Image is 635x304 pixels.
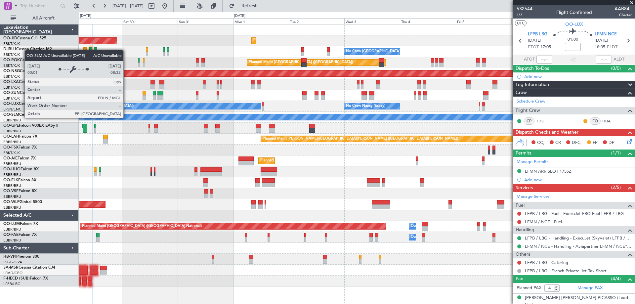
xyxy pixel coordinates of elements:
[3,227,21,232] a: EBBR/BRU
[3,41,20,46] a: EBKT/KJK
[17,16,70,21] span: All Aircraft
[577,285,603,291] a: Manage PAX
[602,118,617,124] a: HUA
[263,134,458,144] div: Planned Maint [PERSON_NAME]-[GEOGRAPHIC_DATA][PERSON_NAME] ([GEOGRAPHIC_DATA][PERSON_NAME])
[516,251,530,258] span: Others
[3,178,18,182] span: OO-ELK
[236,4,264,8] span: Refresh
[234,13,245,19] div: [DATE]
[516,89,527,97] span: Crew
[249,58,353,67] div: Planned Maint [GEOGRAPHIC_DATA] ([GEOGRAPHIC_DATA])
[593,140,598,146] span: FP
[3,102,19,106] span: OO-LUX
[516,184,533,192] span: Services
[80,13,91,19] div: [DATE]
[536,56,552,64] input: --:--
[3,233,37,237] a: OO-FAEFalcon 7X
[82,221,202,231] div: Planned Maint [GEOGRAPHIC_DATA] ([GEOGRAPHIC_DATA] National)
[94,58,171,67] div: Planned Maint Kortrijk-[GEOGRAPHIC_DATA]
[572,140,582,146] span: DFC,
[537,140,544,146] span: CC,
[516,275,523,283] span: Pax
[3,113,19,117] span: OO-SLM
[3,167,39,171] a: OO-HHOFalcon 8X
[611,150,621,156] span: (1/1)
[525,211,624,216] a: LFPB / LBG - Fuel - ExecuJet FBO Fuel LFPB / LBG
[524,74,632,79] div: Add new
[3,255,16,259] span: HB-VPI
[3,271,22,276] a: LFMD/CEQ
[524,56,535,63] span: ATOT
[565,21,583,28] span: OO-LUX
[517,98,545,105] a: Schedule Crew
[3,113,56,117] a: OO-SLMCessna Citation XLS
[3,151,20,155] a: EBKT/KJK
[3,140,21,145] a: EBBR/BRU
[3,135,19,139] span: OO-LAH
[511,18,567,24] div: Sat 6
[3,266,19,270] span: 3A-MSR
[516,202,525,209] span: Fuel
[3,58,57,62] a: OO-ROKCessna Citation CJ4
[456,18,511,24] div: Fri 5
[344,18,400,24] div: Wed 3
[611,275,621,282] span: (4/4)
[536,118,551,124] a: THS
[3,124,19,128] span: OO-GPE
[3,36,46,40] a: OO-JIDCessna CJ1 525
[3,183,21,188] a: EBBR/BRU
[524,177,632,183] div: Add new
[3,47,52,51] a: D-IBLUCessna Citation M2
[3,167,21,171] span: OO-HHO
[528,44,539,51] span: ETOT
[3,102,56,106] a: OO-LUXCessna Citation CJ4
[3,63,20,68] a: EBKT/KJK
[411,232,456,242] div: Owner Melsbroek Air Base
[516,226,534,234] span: Handling
[3,80,56,84] a: OO-LXACessna Citation CJ4
[346,101,385,111] div: No Crew Nancy (Essey)
[66,18,122,24] div: Fri 29
[3,118,21,123] a: EBBR/BRU
[3,189,19,193] span: OO-VSF
[595,37,608,44] span: [DATE]
[516,129,578,136] span: Dispatch Checks and Weather
[3,222,38,226] a: OO-LUMFalcon 7X
[122,18,178,24] div: Sat 30
[3,205,21,210] a: EBBR/BRU
[3,266,55,270] a: 3A-MSRCessna Citation CJ4
[614,12,632,18] span: Charter
[528,31,547,38] span: LFPB LBG
[3,91,20,95] span: OO-ZUN
[607,44,617,51] span: ELDT
[3,156,18,160] span: OO-AIE
[516,65,549,72] span: Dispatch To-Dos
[346,47,457,57] div: No Crew [GEOGRAPHIC_DATA] ([GEOGRAPHIC_DATA] National)
[3,277,30,281] span: F-HECD (SUB)
[3,200,42,204] a: OO-WLPGlobal 5500
[3,238,21,243] a: EBBR/BRU
[524,117,534,125] div: CP
[226,1,266,11] button: Refresh
[84,90,161,100] div: Planned Maint Kortrijk-[GEOGRAPHIC_DATA]
[3,129,21,134] a: EBBR/BRU
[3,69,57,73] a: OO-NSGCessna Citation CJ4
[260,156,364,166] div: Planned Maint [GEOGRAPHIC_DATA] ([GEOGRAPHIC_DATA])
[516,107,540,114] span: Flight Crew
[568,36,578,43] span: 01:00
[614,5,632,12] span: AAB84L
[3,233,19,237] span: OO-FAE
[3,135,37,139] a: OO-LAHFalcon 7X
[3,200,20,204] span: OO-WLP
[3,85,20,90] a: EBKT/KJK
[3,178,36,182] a: OO-ELKFalcon 8X
[20,1,58,11] input: Trip Number
[3,80,19,84] span: OO-LXA
[516,150,531,157] span: Permits
[515,20,527,26] button: UTC
[525,235,632,241] a: LFPB / LBG - Handling - ExecuJet (Skyvalet) LFPB / LBG
[525,268,607,274] a: LFPB / LBG - French Private Jet Tax Short
[3,52,20,57] a: EBKT/KJK
[68,101,134,111] div: No Crew Paris ([GEOGRAPHIC_DATA])
[556,9,592,16] div: Flight Confirmed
